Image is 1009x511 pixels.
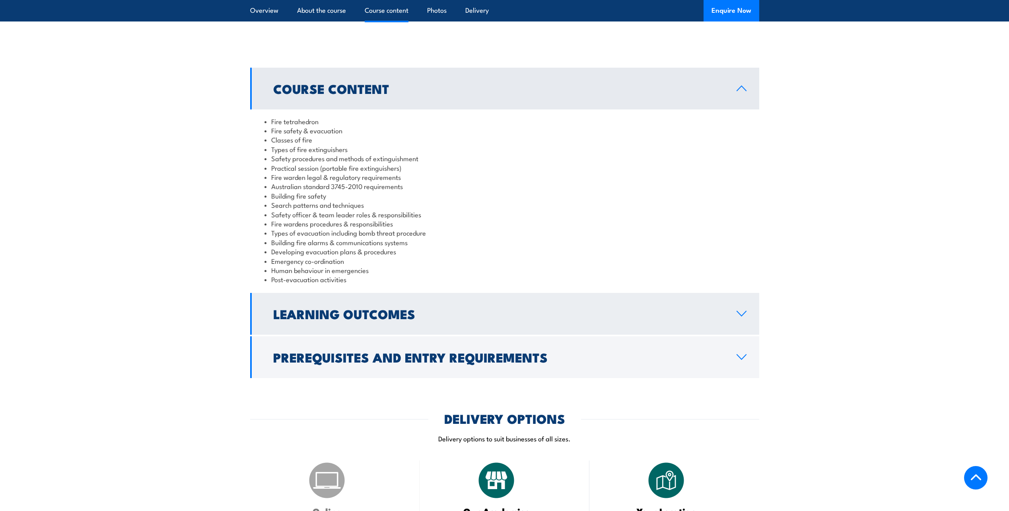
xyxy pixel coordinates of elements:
[264,117,745,126] li: Fire tetrahedron
[264,219,745,228] li: Fire wardens procedures & responsibilities
[250,434,759,443] p: Delivery options to suit businesses of all sizes.
[250,68,759,109] a: Course Content
[264,163,745,172] li: Practical session (portable fire extinguishers)
[250,336,759,378] a: Prerequisites and Entry Requirements
[264,228,745,237] li: Types of evacuation including bomb threat procedure
[264,265,745,275] li: Human behaviour in emergencies
[264,210,745,219] li: Safety officer & team leader roles & responsibilities
[264,126,745,135] li: Fire safety & evacuation
[444,413,565,424] h2: DELIVERY OPTIONS
[273,308,724,319] h2: Learning Outcomes
[264,181,745,191] li: Australian standard 3745-2010 requirements
[264,238,745,247] li: Building fire alarms & communications systems
[264,256,745,265] li: Emergency co-ordination
[264,247,745,256] li: Developing evacuation plans & procedures
[264,154,745,163] li: Safety procedures and methods of extinguishment
[264,191,745,200] li: Building fire safety
[264,200,745,209] li: Search patterns and techniques
[264,135,745,144] li: Classes of fire
[264,275,745,284] li: Post-evacuation activities
[273,83,724,94] h2: Course Content
[264,172,745,181] li: Fire warden legal & regulatory requirements
[264,144,745,154] li: Types of fire extinguishers
[273,351,724,363] h2: Prerequisites and Entry Requirements
[250,293,759,335] a: Learning Outcomes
